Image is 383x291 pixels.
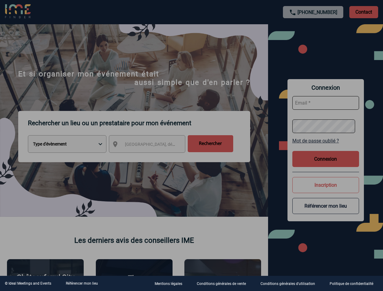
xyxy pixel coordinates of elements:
[260,282,315,286] p: Conditions générales d'utilisation
[330,282,373,286] p: Politique de confidentialité
[197,282,246,286] p: Conditions générales de vente
[150,281,192,286] a: Mentions légales
[155,282,182,286] p: Mentions légales
[325,281,383,286] a: Politique de confidentialité
[66,281,98,286] a: Référencer mon lieu
[256,281,325,286] a: Conditions générales d'utilisation
[5,281,51,286] div: © Ideal Meetings and Events
[192,281,256,286] a: Conditions générales de vente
